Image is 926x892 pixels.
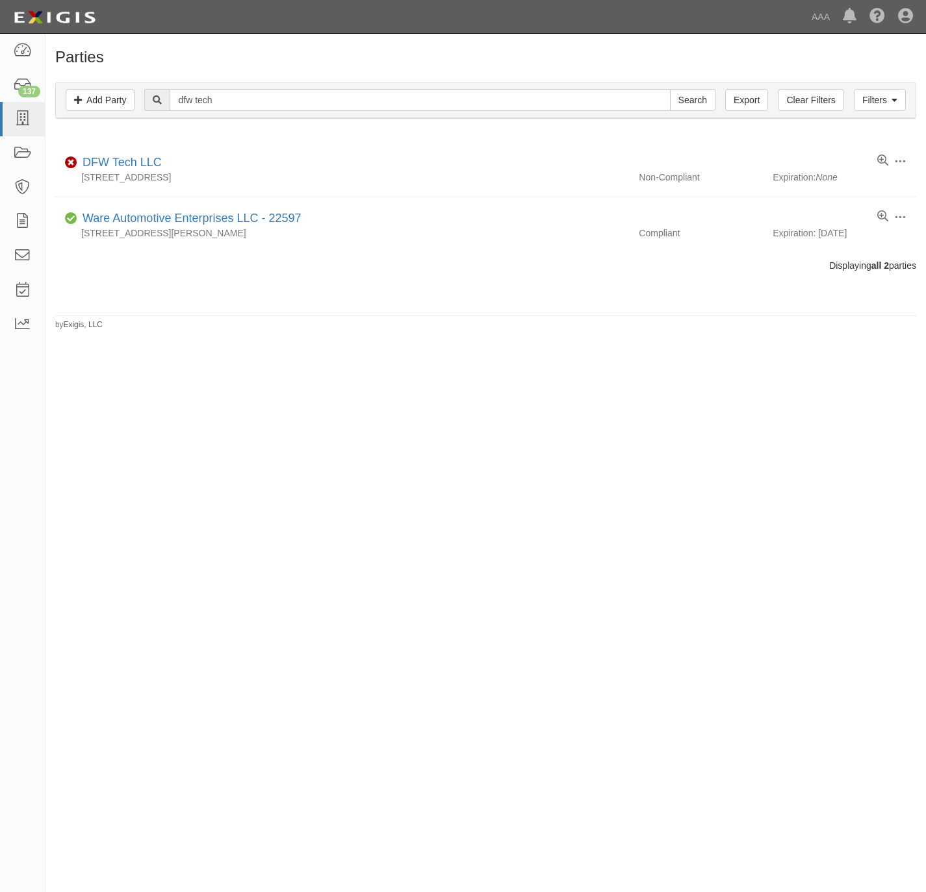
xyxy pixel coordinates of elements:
div: Compliant [629,227,773,240]
b: all 2 [871,260,889,271]
div: DFW Tech LLC [77,155,162,171]
a: Clear Filters [778,89,843,111]
a: Export [725,89,768,111]
input: Search [170,89,670,111]
a: View results summary [877,155,888,167]
div: Non-Compliant [629,171,773,184]
div: Displaying parties [45,259,926,272]
a: View results summary [877,210,888,223]
a: AAA [805,4,836,30]
a: DFW Tech LLC [83,156,162,169]
i: None [816,172,837,182]
div: Ware Automotive Enterprises LLC - 22597 [77,210,302,227]
a: Add Party [66,89,135,111]
i: Compliant [65,214,77,223]
div: [STREET_ADDRESS][PERSON_NAME] [55,227,629,240]
a: Ware Automotive Enterprises LLC - 22597 [83,212,302,225]
a: Exigis, LLC [64,320,103,329]
a: Filters [854,89,906,111]
div: 137 [18,86,40,97]
div: [STREET_ADDRESS] [55,171,629,184]
i: Non-Compliant [65,158,77,167]
img: logo-5460c22ac91f19d4615b14bd174203de0afe785f0fc80cf4dbbc73dc1793850b.png [10,6,99,29]
small: by [55,319,103,330]
i: Help Center - Complianz [869,9,885,25]
h1: Parties [55,49,916,66]
div: Expiration: [773,171,916,184]
input: Search [670,89,715,111]
div: Expiration: [DATE] [773,227,916,240]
